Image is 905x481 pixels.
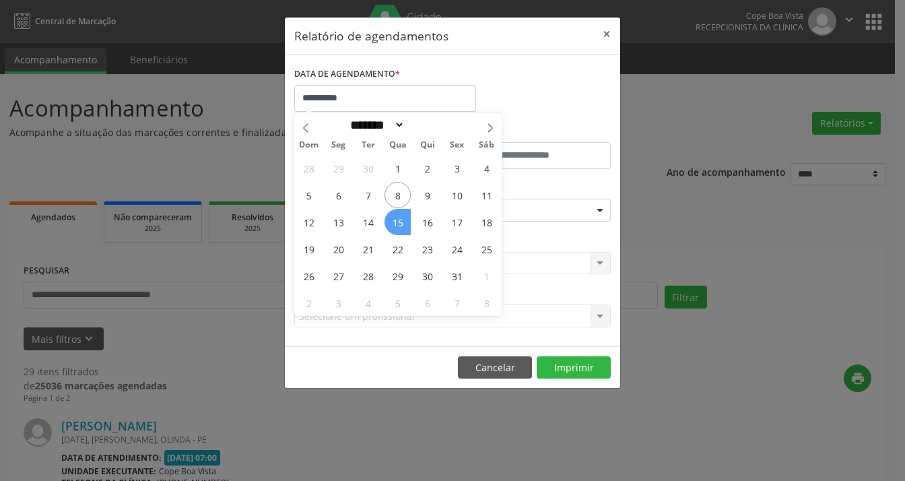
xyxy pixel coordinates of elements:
[384,236,411,262] span: Outubro 22, 2025
[444,290,470,316] span: Novembro 7, 2025
[325,236,351,262] span: Outubro 20, 2025
[537,356,611,379] button: Imprimir
[355,182,381,208] span: Outubro 7, 2025
[444,182,470,208] span: Outubro 10, 2025
[355,209,381,235] span: Outubro 14, 2025
[473,236,500,262] span: Outubro 25, 2025
[296,236,322,262] span: Outubro 19, 2025
[414,209,440,235] span: Outubro 16, 2025
[384,182,411,208] span: Outubro 8, 2025
[384,290,411,316] span: Novembro 5, 2025
[294,64,400,85] label: DATA DE AGENDAMENTO
[414,155,440,181] span: Outubro 2, 2025
[383,141,413,150] span: Qua
[414,236,440,262] span: Outubro 23, 2025
[384,155,411,181] span: Outubro 1, 2025
[593,18,620,51] button: Close
[325,263,351,289] span: Outubro 27, 2025
[414,182,440,208] span: Outubro 9, 2025
[325,290,351,316] span: Novembro 3, 2025
[472,141,502,150] span: Sáb
[296,263,322,289] span: Outubro 26, 2025
[296,290,322,316] span: Novembro 2, 2025
[444,263,470,289] span: Outubro 31, 2025
[355,155,381,181] span: Setembro 30, 2025
[473,155,500,181] span: Outubro 4, 2025
[294,141,324,150] span: Dom
[324,141,354,150] span: Seg
[414,263,440,289] span: Outubro 30, 2025
[296,209,322,235] span: Outubro 12, 2025
[355,236,381,262] span: Outubro 21, 2025
[325,155,351,181] span: Setembro 29, 2025
[473,209,500,235] span: Outubro 18, 2025
[473,263,500,289] span: Novembro 1, 2025
[414,290,440,316] span: Novembro 6, 2025
[296,182,322,208] span: Outubro 5, 2025
[325,209,351,235] span: Outubro 13, 2025
[294,27,448,44] h5: Relatório de agendamentos
[473,182,500,208] span: Outubro 11, 2025
[473,290,500,316] span: Novembro 8, 2025
[442,141,472,150] span: Sex
[384,209,411,235] span: Outubro 15, 2025
[354,141,383,150] span: Ter
[444,236,470,262] span: Outubro 24, 2025
[296,155,322,181] span: Setembro 28, 2025
[346,118,405,132] select: Month
[355,290,381,316] span: Novembro 4, 2025
[444,155,470,181] span: Outubro 3, 2025
[413,141,442,150] span: Qui
[355,263,381,289] span: Outubro 28, 2025
[405,118,449,132] input: Year
[444,209,470,235] span: Outubro 17, 2025
[456,121,611,142] label: ATÉ
[384,263,411,289] span: Outubro 29, 2025
[458,356,532,379] button: Cancelar
[325,182,351,208] span: Outubro 6, 2025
